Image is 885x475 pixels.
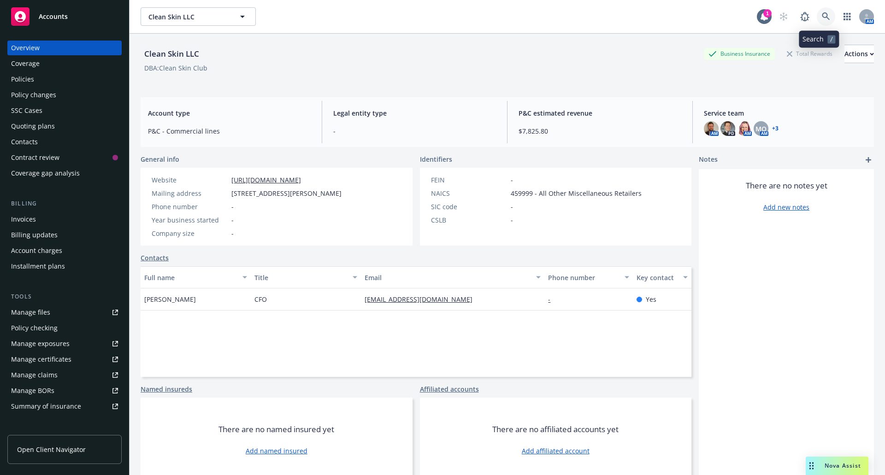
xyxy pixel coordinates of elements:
[251,266,361,288] button: Title
[7,292,122,301] div: Tools
[11,88,56,102] div: Policy changes
[11,321,58,335] div: Policy checking
[17,445,86,454] span: Open Client Navigator
[254,294,267,304] span: CFO
[11,305,50,320] div: Manage files
[646,294,656,304] span: Yes
[637,273,678,282] div: Key contact
[141,253,169,263] a: Contacts
[746,180,827,191] span: There are no notes yet
[431,175,507,185] div: FEIN
[7,56,122,71] a: Coverage
[825,462,861,469] span: Nova Assist
[11,103,42,118] div: SSC Cases
[11,135,38,149] div: Contacts
[11,56,40,71] div: Coverage
[144,273,237,282] div: Full name
[144,294,196,304] span: [PERSON_NAME]
[431,202,507,211] div: SIC code
[548,295,558,304] a: -
[7,41,122,55] a: Overview
[11,259,65,274] div: Installment plans
[11,383,54,398] div: Manage BORs
[7,352,122,367] a: Manage certificates
[782,48,837,59] div: Total Rewards
[704,48,775,59] div: Business Insurance
[231,229,234,238] span: -
[11,72,34,87] div: Policies
[763,202,809,212] a: Add new notes
[720,121,735,136] img: photo
[231,176,301,184] a: [URL][DOMAIN_NAME]
[7,321,122,335] a: Policy checking
[141,266,251,288] button: Full name
[431,215,507,225] div: CSLB
[796,7,814,26] a: Report a Bug
[519,126,681,136] span: $7,825.80
[361,266,544,288] button: Email
[7,368,122,382] a: Manage claims
[148,12,228,22] span: Clean Skin LLC
[806,457,868,475] button: Nova Assist
[838,7,856,26] a: Switch app
[7,103,122,118] a: SSC Cases
[11,41,40,55] div: Overview
[7,228,122,242] a: Billing updates
[152,229,228,238] div: Company size
[246,446,307,456] a: Add named insured
[7,88,122,102] a: Policy changes
[11,150,59,165] div: Contract review
[7,305,122,320] a: Manage files
[7,399,122,414] a: Summary of insurance
[141,7,256,26] button: Clean Skin LLC
[755,124,767,134] span: MQ
[333,126,496,136] span: -
[7,243,122,258] a: Account charges
[141,48,203,60] div: Clean Skin LLC
[7,72,122,87] a: Policies
[152,215,228,225] div: Year business started
[774,7,793,26] a: Start snowing
[11,119,55,134] div: Quoting plans
[511,215,513,225] span: -
[11,243,62,258] div: Account charges
[333,108,496,118] span: Legal entity type
[699,154,718,165] span: Notes
[7,212,122,227] a: Invoices
[148,126,311,136] span: P&C - Commercial lines
[152,188,228,198] div: Mailing address
[633,266,691,288] button: Key contact
[7,259,122,274] a: Installment plans
[141,384,192,394] a: Named insureds
[11,399,81,414] div: Summary of insurance
[11,228,58,242] div: Billing updates
[844,45,874,63] button: Actions
[11,212,36,227] div: Invoices
[152,175,228,185] div: Website
[148,108,311,118] span: Account type
[365,295,480,304] a: [EMAIL_ADDRESS][DOMAIN_NAME]
[11,166,80,181] div: Coverage gap analysis
[704,121,719,136] img: photo
[817,7,835,26] a: Search
[11,368,58,382] div: Manage claims
[492,424,619,435] span: There are no affiliated accounts yet
[11,336,70,351] div: Manage exposures
[7,336,122,351] a: Manage exposures
[763,9,772,18] div: 1
[863,154,874,165] a: add
[772,126,779,131] a: +3
[7,135,122,149] a: Contacts
[511,202,513,211] span: -
[231,215,234,225] span: -
[737,121,752,136] img: photo
[7,4,122,29] a: Accounts
[231,188,342,198] span: [STREET_ADDRESS][PERSON_NAME]
[7,166,122,181] a: Coverage gap analysis
[806,457,817,475] div: Drag to move
[420,154,452,164] span: Identifiers
[544,266,632,288] button: Phone number
[7,150,122,165] a: Contract review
